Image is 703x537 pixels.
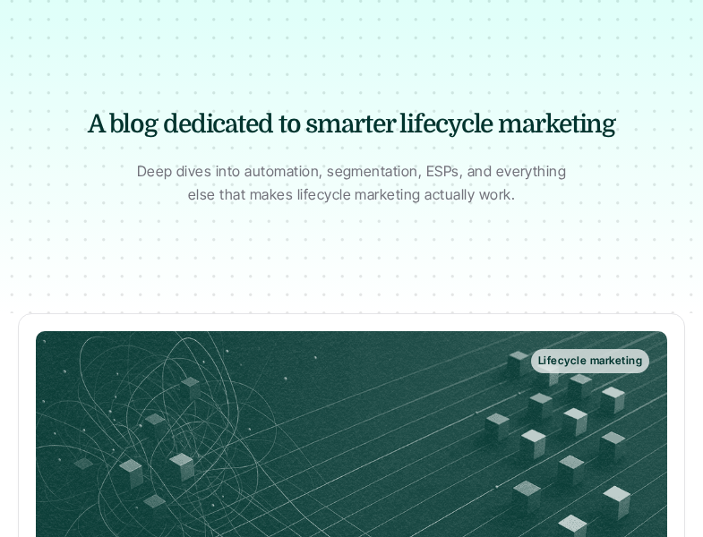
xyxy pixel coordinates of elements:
p: Deep dives into automation, segmentation, ESPs, and everything else that makes lifecycle marketin... [128,160,576,206]
h1: A blog dedicated to smarter lifecycle marketing [39,107,665,142]
img: Scalero company logotype [13,9,178,43]
p: Lifecycle marketing [538,354,642,367]
a: Scalero company logotype [13,10,178,42]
